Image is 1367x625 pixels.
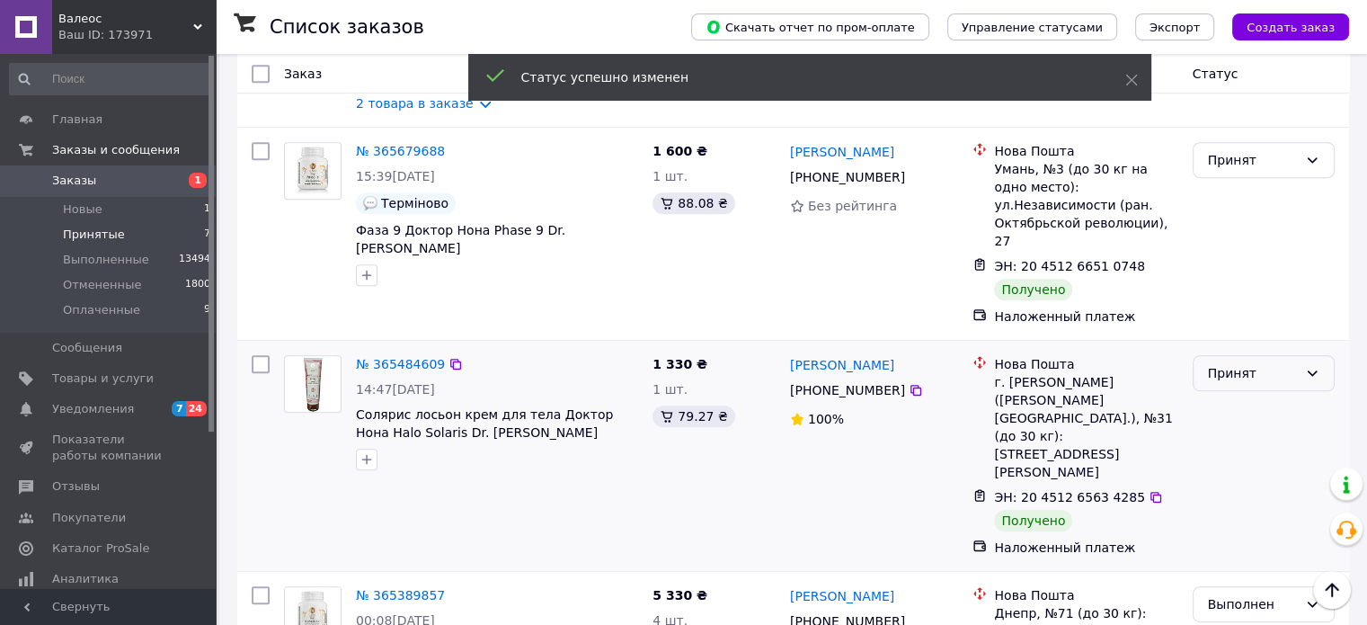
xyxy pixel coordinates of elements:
[994,308,1177,326] div: Наложенный платеж
[790,170,905,184] span: [PHONE_NUMBER]
[63,227,125,243] span: Принятые
[1208,363,1298,383] div: Принят
[52,340,122,356] span: Сообщения
[1214,19,1349,33] a: Создать заказ
[1193,67,1238,81] span: Статус
[58,27,216,43] div: Ваш ID: 173971
[204,227,210,243] span: 7
[356,357,445,371] a: № 365484609
[652,406,734,427] div: 79.27 ₴
[962,21,1103,34] span: Управление статусами
[994,539,1177,557] div: Наложенный платеж
[790,356,894,374] a: [PERSON_NAME]
[808,412,844,426] span: 100%
[63,277,141,293] span: Отмененные
[63,302,140,318] span: Оплаченные
[52,173,96,189] span: Заказы
[947,13,1117,40] button: Управление статусами
[356,96,474,111] a: 2 товара в заказе
[356,382,435,397] span: 14:47[DATE]
[790,143,894,161] a: [PERSON_NAME]
[288,143,337,199] img: Фото товару
[994,490,1145,504] span: ЭН: 20 4512 6563 4285
[1208,594,1298,614] div: Выполнен
[179,252,210,268] span: 13494
[994,355,1177,373] div: Нова Пошта
[994,586,1177,604] div: Нова Пошта
[52,142,180,158] span: Заказы и сообщения
[189,173,207,188] span: 1
[1150,21,1200,34] span: Экспорт
[994,259,1145,273] span: ЭН: 20 4512 6651 0748
[356,223,565,255] a: Фаза 9 Доктор Нона Phase 9 Dr. [PERSON_NAME]
[284,355,342,413] a: Фото товару
[1232,13,1349,40] button: Создать заказ
[652,144,707,158] span: 1 600 ₴
[186,401,207,416] span: 24
[808,199,897,213] span: Без рейтинга
[381,196,448,210] span: Терміново
[356,144,445,158] a: № 365679688
[652,357,707,371] span: 1 330 ₴
[994,510,1072,531] div: Получено
[652,588,707,603] span: 5 330 ₴
[52,432,166,464] span: Показатели работы компании
[9,63,212,95] input: Поиск
[356,169,435,183] span: 15:39[DATE]
[292,356,334,412] img: Фото товару
[521,68,1080,86] div: Статус успешно изменен
[52,540,149,557] span: Каталог ProSale
[1313,571,1351,609] button: Наверх
[652,382,688,397] span: 1 шт.
[363,196,377,210] img: :speech_balloon:
[790,587,894,605] a: [PERSON_NAME]
[1247,21,1335,34] span: Создать заказ
[284,67,322,81] span: Заказ
[270,16,424,38] h1: Список заказов
[356,407,613,440] a: Солярис лосьон крем для тела Доктор Нона Halo Solaris Dr. [PERSON_NAME]
[691,13,929,40] button: Скачать отчет по пром-оплате
[994,279,1072,300] div: Получено
[52,112,102,128] span: Главная
[52,478,100,495] span: Отзывы
[994,160,1177,250] div: Умань, №3 (до 30 кг на одно место): ул.Независимости (ран. Октябрьской революции), 27
[52,371,154,387] span: Товары и услуги
[52,571,119,587] span: Аналитика
[994,373,1177,481] div: г. [PERSON_NAME] ([PERSON_NAME][GEOGRAPHIC_DATA].), №31 (до 30 кг): [STREET_ADDRESS][PERSON_NAME]
[652,169,688,183] span: 1 шт.
[706,19,915,35] span: Скачать отчет по пром-оплате
[52,510,126,526] span: Покупатели
[652,192,734,214] div: 88.08 ₴
[1135,13,1214,40] button: Экспорт
[994,142,1177,160] div: Нова Пошта
[172,401,186,416] span: 7
[52,401,134,417] span: Уведомления
[63,252,149,268] span: Выполненные
[790,383,905,397] span: [PHONE_NUMBER]
[204,201,210,218] span: 1
[58,11,193,27] span: Валеос
[185,277,210,293] span: 1800
[284,142,342,200] a: Фото товару
[63,201,102,218] span: Новые
[204,302,210,318] span: 9
[356,588,445,603] a: № 365389857
[1208,150,1298,170] div: Принят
